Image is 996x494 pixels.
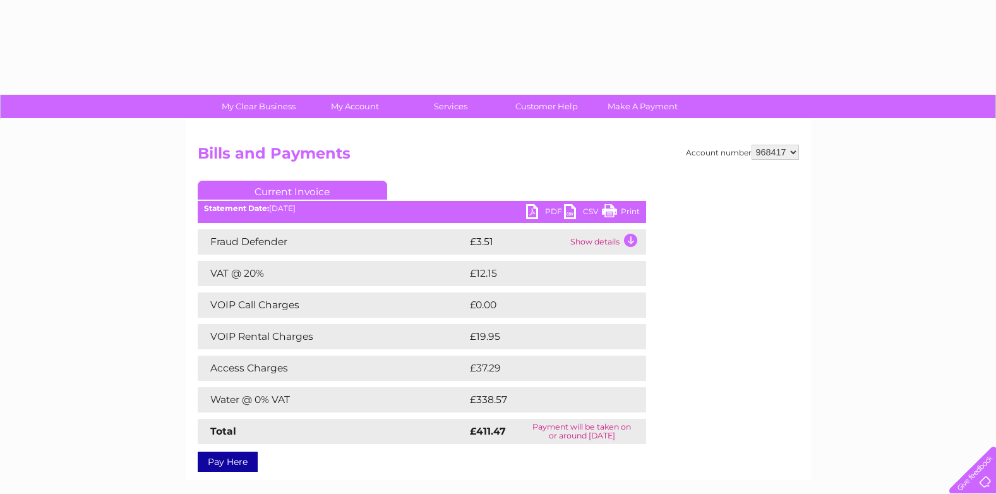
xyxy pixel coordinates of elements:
td: £0.00 [467,292,617,318]
td: £338.57 [467,387,623,413]
td: VOIP Call Charges [198,292,467,318]
a: Pay Here [198,452,258,472]
td: Payment will be taken on or around [DATE] [518,419,645,444]
td: Water @ 0% VAT [198,387,467,413]
a: Services [399,95,503,118]
td: VAT @ 20% [198,261,467,286]
div: Account number [686,145,799,160]
td: £3.51 [467,229,567,255]
a: Make A Payment [591,95,695,118]
a: My Clear Business [207,95,311,118]
strong: Total [210,425,236,437]
strong: £411.47 [470,425,506,437]
a: PDF [526,204,564,222]
td: Access Charges [198,356,467,381]
td: Show details [567,229,646,255]
td: £12.15 [467,261,618,286]
td: Fraud Defender [198,229,467,255]
td: £37.29 [467,356,620,381]
b: Statement Date: [204,203,269,213]
a: My Account [303,95,407,118]
td: £19.95 [467,324,620,349]
div: [DATE] [198,204,646,213]
td: VOIP Rental Charges [198,324,467,349]
h2: Bills and Payments [198,145,799,169]
a: CSV [564,204,602,222]
a: Print [602,204,640,222]
a: Customer Help [495,95,599,118]
a: Current Invoice [198,181,387,200]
